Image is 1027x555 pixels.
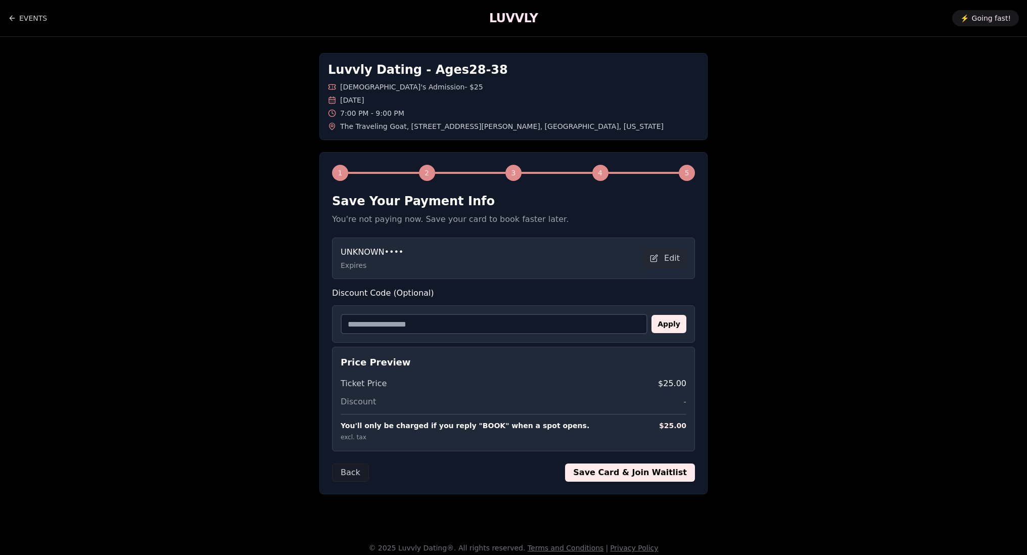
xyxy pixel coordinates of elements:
[505,165,522,181] div: 3
[328,62,699,78] h1: Luvvly Dating - Ages 28 - 38
[332,464,369,482] button: Back
[605,544,608,552] span: |
[8,8,47,28] a: Back to events
[341,421,589,431] span: You'll only be charged if you reply "BOOK" when a spot opens.
[332,165,348,181] div: 1
[332,193,695,209] h2: Save Your Payment Info
[658,378,686,390] span: $25.00
[419,165,435,181] div: 2
[592,165,609,181] div: 4
[679,165,695,181] div: 5
[528,544,604,552] a: Terms and Conditions
[341,355,686,369] h4: Price Preview
[340,121,664,131] span: The Traveling Goat , [STREET_ADDRESS][PERSON_NAME] , [GEOGRAPHIC_DATA] , [US_STATE]
[643,249,686,267] button: Edit
[651,315,686,333] button: Apply
[960,13,969,23] span: ⚡️
[489,10,538,26] a: LUVVLY
[610,544,658,552] a: Privacy Policy
[972,13,1011,23] span: Going fast!
[332,287,695,299] label: Discount Code (Optional)
[332,213,695,225] p: You're not paying now. Save your card to book faster later.
[341,378,387,390] span: Ticket Price
[341,434,366,441] span: excl. tax
[340,82,483,92] span: [DEMOGRAPHIC_DATA]'s Admission - $25
[340,95,364,105] span: [DATE]
[565,464,695,482] button: Save Card & Join Waitlist
[341,260,403,270] p: Expires
[659,421,686,431] span: $ 25.00
[341,246,403,258] span: UNKNOWN ••••
[340,108,404,118] span: 7:00 PM - 9:00 PM
[341,396,376,408] span: Discount
[683,396,686,408] span: -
